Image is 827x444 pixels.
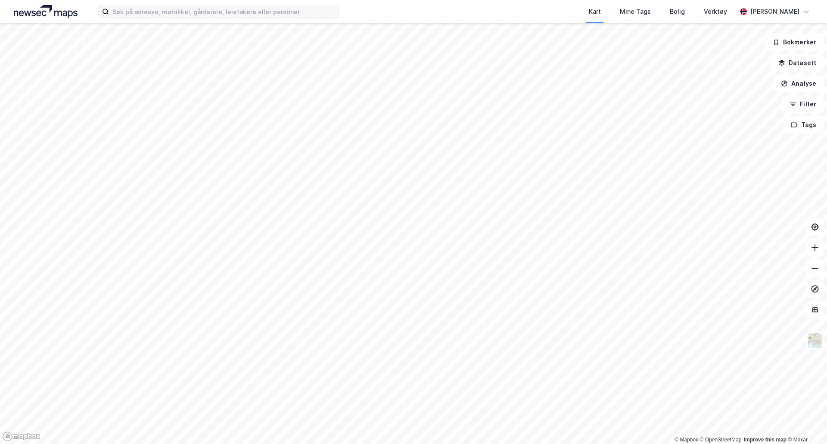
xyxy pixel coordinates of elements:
[675,437,698,443] a: Mapbox
[704,6,727,17] div: Verktøy
[750,6,799,17] div: [PERSON_NAME]
[765,34,824,51] button: Bokmerker
[784,403,827,444] div: Kontrollprogram for chat
[109,5,339,18] input: Søk på adresse, matrikkel, gårdeiere, leietakere eller personer
[783,116,824,134] button: Tags
[771,54,824,71] button: Datasett
[670,6,685,17] div: Bolig
[782,96,824,113] button: Filter
[700,437,742,443] a: OpenStreetMap
[14,5,78,18] img: logo.a4113a55bc3d86da70a041830d287a7e.svg
[744,437,787,443] a: Improve this map
[589,6,601,17] div: Kart
[3,432,40,441] a: Mapbox homepage
[620,6,651,17] div: Mine Tags
[784,403,827,444] iframe: Chat Widget
[774,75,824,92] button: Analyse
[807,332,823,349] img: Z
